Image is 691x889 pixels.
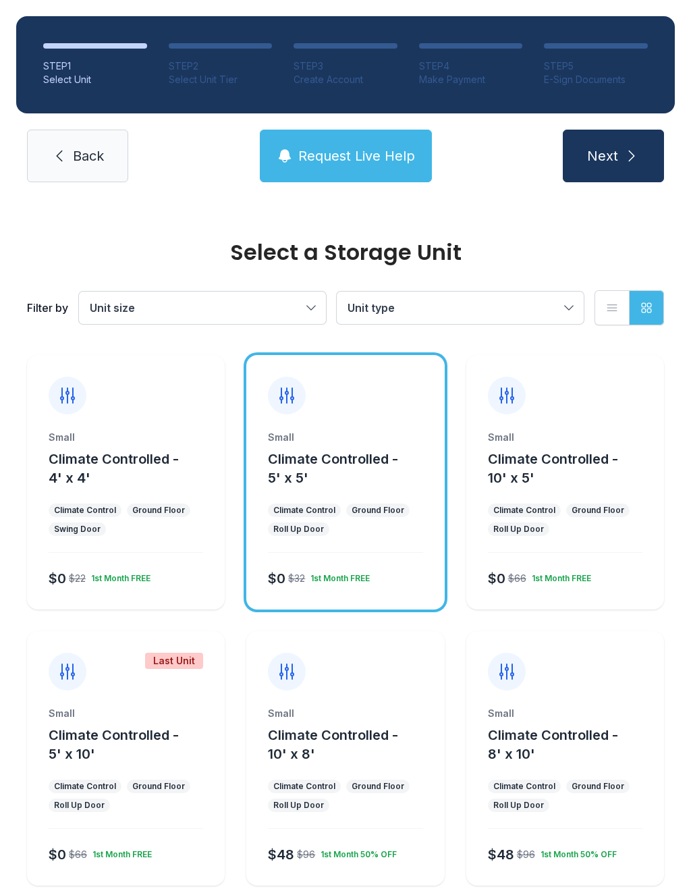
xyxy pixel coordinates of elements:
[488,569,505,588] div: $0
[87,844,152,860] div: 1st Month FREE
[268,569,285,588] div: $0
[54,524,101,535] div: Swing Door
[268,845,294,864] div: $48
[268,450,439,487] button: Climate Controlled - 5' x 5'
[54,781,116,792] div: Climate Control
[169,73,273,86] div: Select Unit Tier
[493,524,544,535] div: Roll Up Door
[488,450,659,487] button: Climate Controlled - 10' x 5'
[488,451,618,486] span: Climate Controlled - 10' x 5'
[73,146,104,165] span: Back
[268,451,398,486] span: Climate Controlled - 5' x 5'
[49,431,203,444] div: Small
[488,845,514,864] div: $48
[43,59,147,73] div: STEP 1
[419,59,523,73] div: STEP 4
[54,800,105,811] div: Roll Up Door
[27,300,68,316] div: Filter by
[79,292,326,324] button: Unit size
[49,845,66,864] div: $0
[348,301,395,315] span: Unit type
[352,505,404,516] div: Ground Floor
[273,524,324,535] div: Roll Up Door
[488,726,659,763] button: Climate Controlled - 8' x 10'
[544,59,648,73] div: STEP 5
[273,505,335,516] div: Climate Control
[268,707,422,720] div: Small
[572,781,624,792] div: Ground Floor
[544,73,648,86] div: E-Sign Documents
[298,146,415,165] span: Request Live Help
[488,727,618,762] span: Climate Controlled - 8' x 10'
[43,73,147,86] div: Select Unit
[273,800,324,811] div: Roll Up Door
[288,572,305,585] div: $32
[86,568,150,584] div: 1st Month FREE
[273,781,335,792] div: Climate Control
[337,292,584,324] button: Unit type
[268,431,422,444] div: Small
[572,505,624,516] div: Ground Floor
[294,73,397,86] div: Create Account
[488,431,642,444] div: Small
[294,59,397,73] div: STEP 3
[49,727,179,762] span: Climate Controlled - 5' x 10'
[69,848,87,861] div: $66
[49,569,66,588] div: $0
[169,59,273,73] div: STEP 2
[352,781,404,792] div: Ground Floor
[69,572,86,585] div: $22
[488,707,642,720] div: Small
[493,800,544,811] div: Roll Up Door
[54,505,116,516] div: Climate Control
[49,726,219,763] button: Climate Controlled - 5' x 10'
[90,301,135,315] span: Unit size
[27,242,664,263] div: Select a Storage Unit
[305,568,370,584] div: 1st Month FREE
[132,505,185,516] div: Ground Floor
[49,450,219,487] button: Climate Controlled - 4' x 4'
[508,572,526,585] div: $66
[493,505,555,516] div: Climate Control
[268,727,398,762] span: Climate Controlled - 10' x 8'
[493,781,555,792] div: Climate Control
[145,653,203,669] div: Last Unit
[268,726,439,763] button: Climate Controlled - 10' x 8'
[587,146,618,165] span: Next
[419,73,523,86] div: Make Payment
[49,451,179,486] span: Climate Controlled - 4' x 4'
[315,844,397,860] div: 1st Month 50% OFF
[517,848,535,861] div: $96
[132,781,185,792] div: Ground Floor
[297,848,315,861] div: $96
[526,568,591,584] div: 1st Month FREE
[49,707,203,720] div: Small
[535,844,617,860] div: 1st Month 50% OFF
